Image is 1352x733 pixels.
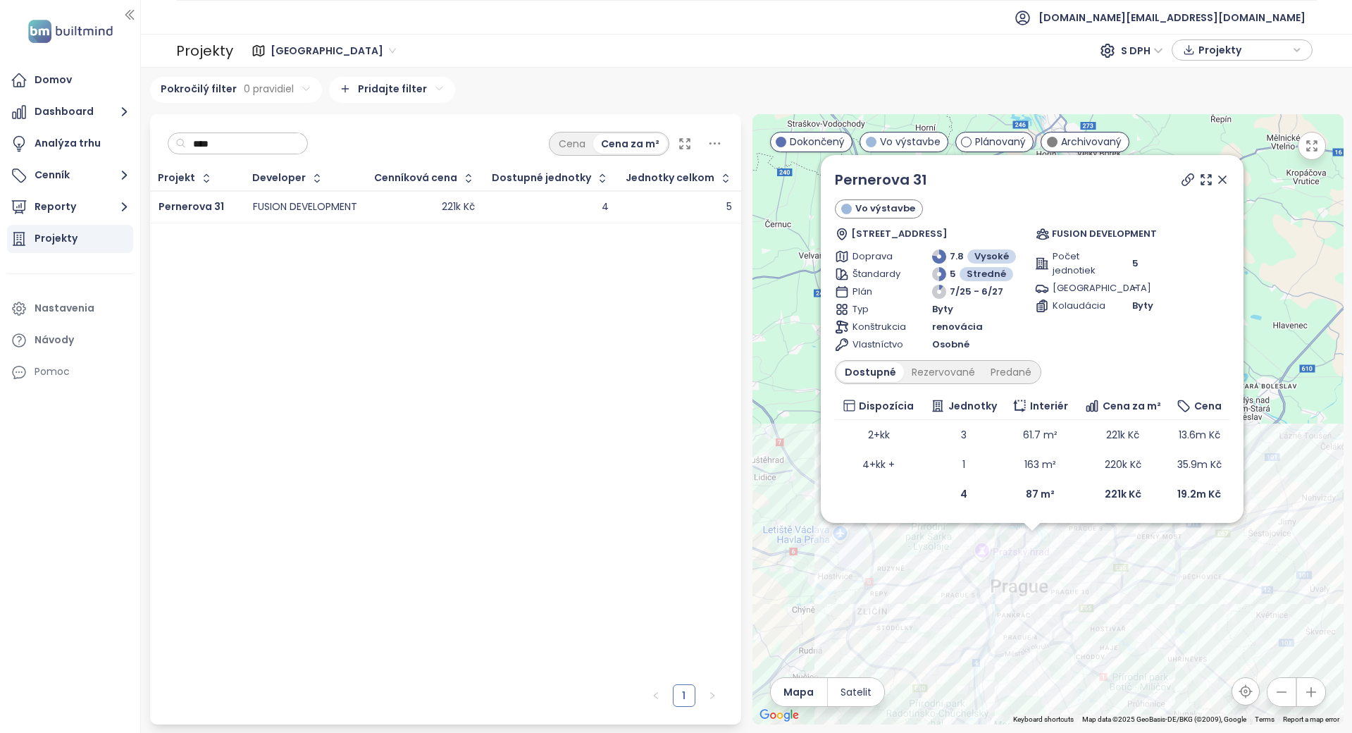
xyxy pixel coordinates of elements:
a: Terms (opens in new tab) [1255,715,1275,723]
span: Plánovaný [975,134,1026,149]
span: 5 [950,267,956,281]
td: 163 m² [1005,450,1076,479]
div: Developer [252,173,306,183]
td: 61.7 m² [1005,420,1076,450]
td: 3 [922,420,1005,450]
span: Byty [1132,299,1153,313]
div: Projekty [35,230,77,247]
div: Dostupné [837,362,904,382]
span: 7.8 [950,250,964,264]
span: 7/25 - 6/27 [950,285,1003,299]
div: Rezervované [904,362,983,382]
span: Byty [932,302,953,316]
li: Nasledujúca strana [701,684,724,707]
div: 4 [602,201,609,214]
div: Pridajte filter [329,77,455,103]
span: renovácia [932,320,983,334]
button: left [645,684,667,707]
span: Cena za m² [1103,398,1161,414]
span: left [652,691,660,700]
span: Praha [271,40,396,61]
span: 13.6m Kč [1179,428,1220,442]
button: Mapa [771,678,827,706]
a: Analýza trhu [7,130,133,158]
div: Projekt [158,173,195,183]
td: 2+kk [835,420,922,450]
a: Pernerova 31 [159,199,224,214]
img: Google [756,706,802,725]
span: right [708,691,717,700]
span: Archivovaný [1061,134,1122,149]
b: 19.2m Kč [1177,487,1221,501]
span: 5 [1132,257,1139,271]
div: Cenníková cena [374,173,457,183]
span: Jednotky [948,398,997,414]
a: Report a map error [1283,715,1339,723]
a: Projekty [7,225,133,253]
span: Interiér [1030,398,1068,414]
b: 4 [960,487,967,501]
a: Open this area in Google Maps (opens a new window) [756,706,802,725]
span: Cena [1194,398,1222,414]
span: FUSION DEVELOPMENT [1052,227,1157,241]
button: Keyboard shortcuts [1013,715,1074,725]
li: Predchádzajúca strana [645,684,667,707]
div: Návody [35,331,74,349]
b: 87 m² [1026,487,1055,501]
div: Pokročilý filter [150,77,322,103]
span: Dokončený [790,134,845,149]
li: 1 [673,684,695,707]
span: [DOMAIN_NAME][EMAIL_ADDRESS][DOMAIN_NAME] [1038,1,1306,35]
div: 5 [726,201,732,214]
div: 221k Kč [442,201,475,214]
span: Počet jednotiek [1053,250,1101,278]
div: Jednotky celkom [626,173,714,183]
td: 4+kk + [835,450,922,479]
span: 0 pravidiel [244,81,294,97]
span: Dostupné jednotky [492,173,591,183]
span: Osobné [932,338,969,352]
div: FUSION DEVELOPMENT [253,201,357,214]
td: 1 [922,450,1005,479]
button: Dashboard [7,98,133,126]
span: Dispozícia [859,398,914,414]
span: Satelit [841,684,872,700]
span: Stredné [967,267,1006,281]
span: - [1132,281,1138,295]
span: 221k Kč [1106,428,1139,442]
div: Domov [35,71,72,89]
b: 221k Kč [1105,487,1141,501]
span: Doprava [852,250,901,264]
span: Vo výstavbe [880,134,941,149]
span: Vo výstavbe [855,202,915,216]
span: [STREET_ADDRESS] [851,227,948,241]
div: Predané [983,362,1039,382]
button: right [701,684,724,707]
div: Projekty [176,37,233,65]
span: Typ [852,302,901,316]
button: Cenník [7,161,133,190]
div: Cena za m² [593,134,667,154]
div: button [1179,39,1305,61]
img: logo [24,17,117,46]
span: S DPH [1121,40,1163,61]
span: 35.9m Kč [1177,457,1222,472]
div: Pomoc [35,363,70,381]
span: Map data ©2025 GeoBasis-DE/BKG (©2009), Google [1082,715,1246,723]
span: Projekty [1198,39,1289,61]
a: Pernerova 31 [835,170,927,190]
div: Analýza trhu [35,135,101,152]
div: Nastavenia [35,300,94,317]
a: Nastavenia [7,295,133,323]
button: Satelit [828,678,884,706]
button: Reporty [7,193,133,221]
a: Domov [7,66,133,94]
span: Kolaudácia [1053,299,1101,313]
span: Vlastníctvo [852,338,901,352]
span: Štandardy [852,267,901,281]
